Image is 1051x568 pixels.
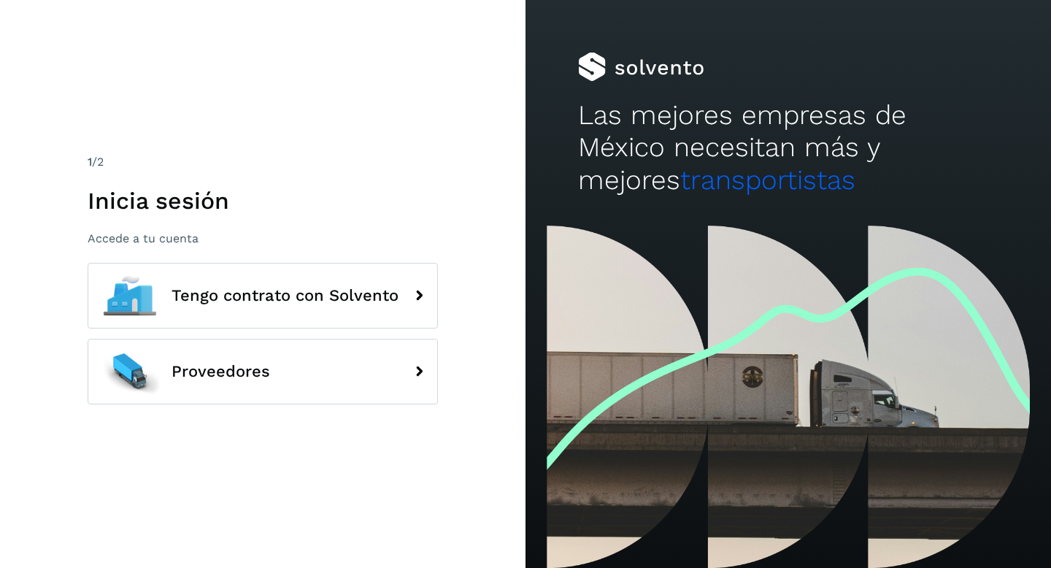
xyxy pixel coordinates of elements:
span: Tengo contrato con Solvento [172,287,399,304]
span: Proveedores [172,363,270,380]
div: /2 [88,153,438,171]
p: Accede a tu cuenta [88,231,438,245]
button: Proveedores [88,339,438,404]
span: transportistas [680,164,855,196]
h1: Inicia sesión [88,187,438,215]
h2: Las mejores empresas de México necesitan más y mejores [578,99,998,196]
button: Tengo contrato con Solvento [88,263,438,329]
span: 1 [88,155,92,169]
